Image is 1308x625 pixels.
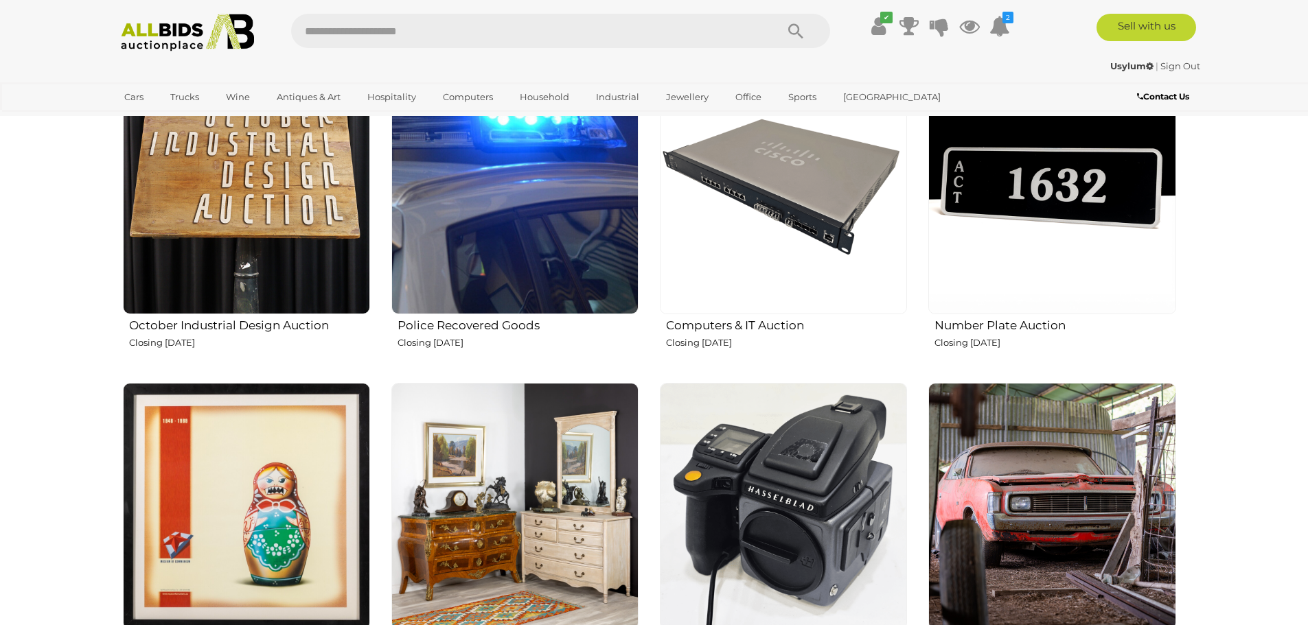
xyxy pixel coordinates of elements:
a: Trucks [161,86,208,108]
img: Computers & IT Auction [660,67,907,314]
a: Household [511,86,578,108]
img: Allbids.com.au [113,14,262,51]
a: Usylum [1110,60,1156,71]
a: Sports [779,86,825,108]
a: Sign Out [1160,60,1200,71]
a: Cars [115,86,152,108]
a: Police Recovered Goods Closing [DATE] [391,66,639,371]
i: 2 [1002,12,1013,23]
a: Computers & IT Auction Closing [DATE] [659,66,907,371]
a: Number Plate Auction Closing [DATE] [928,66,1175,371]
b: Contact Us [1137,91,1189,102]
p: Closing [DATE] [129,335,370,351]
h2: Police Recovered Goods [398,316,639,332]
a: Hospitality [358,86,425,108]
h2: Computers & IT Auction [666,316,907,332]
a: Computers [434,86,502,108]
span: | [1156,60,1158,71]
img: Police Recovered Goods [391,67,639,314]
p: Closing [DATE] [934,335,1175,351]
h2: Number Plate Auction [934,316,1175,332]
p: Closing [DATE] [666,335,907,351]
a: Jewellery [657,86,718,108]
img: October Industrial Design Auction [123,67,370,314]
a: Sell with us [1097,14,1196,41]
p: Closing [DATE] [398,335,639,351]
img: Number Plate Auction [928,67,1175,314]
a: Antiques & Art [268,86,349,108]
a: Contact Us [1137,89,1193,104]
button: Search [761,14,830,48]
a: Office [726,86,770,108]
a: October Industrial Design Auction Closing [DATE] [122,66,370,371]
h2: October Industrial Design Auction [129,316,370,332]
a: [GEOGRAPHIC_DATA] [834,86,950,108]
i: ✔ [880,12,893,23]
strong: Usylum [1110,60,1154,71]
a: Industrial [587,86,648,108]
a: ✔ [869,14,889,38]
a: 2 [989,14,1010,38]
a: Wine [217,86,259,108]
